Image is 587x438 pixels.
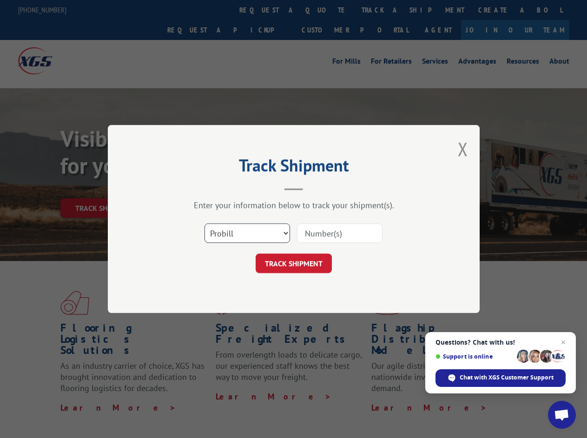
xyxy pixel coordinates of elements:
[154,159,433,177] h2: Track Shipment
[435,369,566,387] div: Chat with XGS Customer Support
[435,353,514,360] span: Support is online
[458,137,468,161] button: Close modal
[460,373,554,382] span: Chat with XGS Customer Support
[548,401,576,429] div: Open chat
[154,200,433,210] div: Enter your information below to track your shipment(s).
[256,254,332,273] button: TRACK SHIPMENT
[558,337,569,348] span: Close chat
[297,223,383,243] input: Number(s)
[435,339,566,346] span: Questions? Chat with us!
